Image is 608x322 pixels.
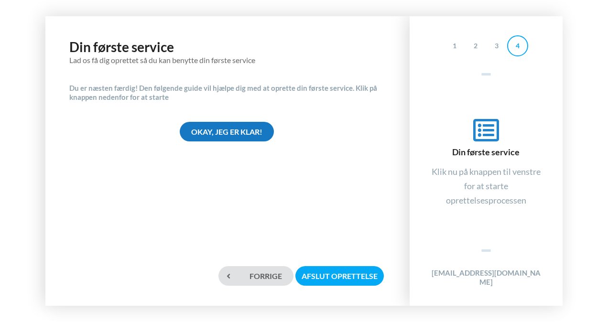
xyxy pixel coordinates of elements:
[507,35,528,56] div: 4
[429,268,543,287] h4: [EMAIL_ADDRESS][DOMAIN_NAME]
[429,118,543,158] div: Din første service
[444,35,465,56] div: 1
[218,266,293,286] div: Forrige
[486,35,507,56] div: 3
[429,164,543,207] div: Klik nu på knappen til venstre for at starte oprettelsesprocessen
[180,122,274,141] div: Okay, jeg er klar!
[295,266,383,286] div: Afslut oprettelse
[69,38,385,64] h1: Din første service
[69,84,385,102] h4: Du er næsten færdig! Den følgende guide vil hjælpe dig med at oprette din første service. Klik på...
[465,35,486,56] div: 2
[69,55,385,64] div: Lad os få dig oprettet så du kan benytte din første service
